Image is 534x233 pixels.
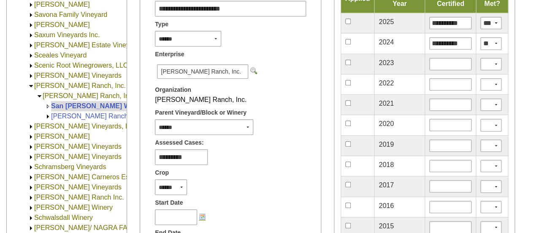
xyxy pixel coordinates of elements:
[45,113,51,120] img: Expand Schafer Ranch Management Unit (214.18)
[28,83,34,89] img: Collapse Schafer Ranch, Inc.
[379,100,394,107] span: 2021
[28,184,34,191] img: Expand Schul Vineyards
[155,138,203,147] span: Assessed Cases:
[28,22,34,28] img: Expand Sawyer Vineyard
[28,144,34,150] img: Expand Schlecht Vineyards
[34,41,139,49] a: [PERSON_NAME] Estate Vineyard
[36,93,43,99] img: Collapse Schafer Ranch, Inc.
[28,205,34,211] img: Expand Schumacher Winery
[379,59,394,66] span: 2023
[34,1,90,8] a: [PERSON_NAME]
[34,173,163,181] a: [PERSON_NAME] Carneros Estate Winery
[28,73,34,79] img: Expand Schaefer Vineyards
[34,163,106,170] a: Schramsberg Vineyards
[28,32,34,38] img: Expand Saxum Vineyards Inc.
[28,12,34,18] img: Expand Savona Family Vineyard
[34,62,128,69] a: Scenic Root Winegrowers, LLC
[28,164,34,170] img: Expand Schramsberg Vineyards
[34,123,136,130] a: [PERSON_NAME] Vineyards, Inc.
[28,52,34,59] img: Expand Sceales Vineyard
[379,222,394,230] span: 2015
[379,18,394,25] span: 2025
[155,20,168,29] span: Type
[28,195,34,201] img: Expand Schultz Ranch Inc.
[34,82,126,89] a: [PERSON_NAME] Ranch, Inc.
[34,72,122,79] a: [PERSON_NAME] Vineyards
[155,108,247,117] span: Parent Vineyard/Block or Winery
[28,42,34,49] img: Expand Sblendorio Estate Vineyard
[34,11,107,18] a: Savona Family Vineyard
[28,225,34,231] img: Expand SCOTT NAGRA/ NAGRA FARMS
[34,184,122,191] a: [PERSON_NAME] Vineyards
[199,213,206,220] img: Choose a date
[28,134,34,140] img: Expand Scherrer Vineyard
[379,79,394,87] span: 2022
[28,2,34,8] img: Expand Savlez Vineyards
[28,215,34,221] img: Expand Schwalsdall Winery
[34,224,142,231] a: [PERSON_NAME]/ NAGRA FARMS
[34,153,122,160] a: [PERSON_NAME] Vineyards
[28,123,34,130] img: Expand Scheid Vineyards, Inc.
[43,92,134,99] a: [PERSON_NAME] Ranch, Inc.
[51,102,209,110] a: San [PERSON_NAME] Wine Company (29,000.00)
[379,120,394,127] span: 2020
[34,204,113,211] a: [PERSON_NAME] Winery
[34,52,87,59] a: Sceales Vineyard
[155,198,183,207] span: Start Date
[379,202,394,209] span: 2016
[379,38,394,46] span: 2024
[28,63,34,69] img: Expand Scenic Root Winegrowers, LLC
[28,154,34,160] img: Expand Schletewitz Vineyards
[34,21,90,28] a: [PERSON_NAME]
[155,168,169,177] span: Crop
[155,50,184,59] span: Enterprise
[34,31,100,38] a: Saxum Vineyards Inc.
[379,181,394,189] span: 2017
[34,214,93,221] a: Schwalsdall Winery
[379,141,394,148] span: 2019
[379,161,394,168] span: 2018
[157,64,248,79] span: [PERSON_NAME] Ranch, Inc.
[34,194,124,201] a: [PERSON_NAME] Ranch Inc.
[51,112,210,120] a: [PERSON_NAME] Ranch Management Unit (214.18)
[34,133,90,140] a: [PERSON_NAME]
[155,85,191,94] span: Organization
[28,174,34,181] img: Expand Schug Carneros Estate Winery
[34,143,122,150] a: [PERSON_NAME] Vineyards
[155,96,247,103] span: [PERSON_NAME] Ranch, Inc.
